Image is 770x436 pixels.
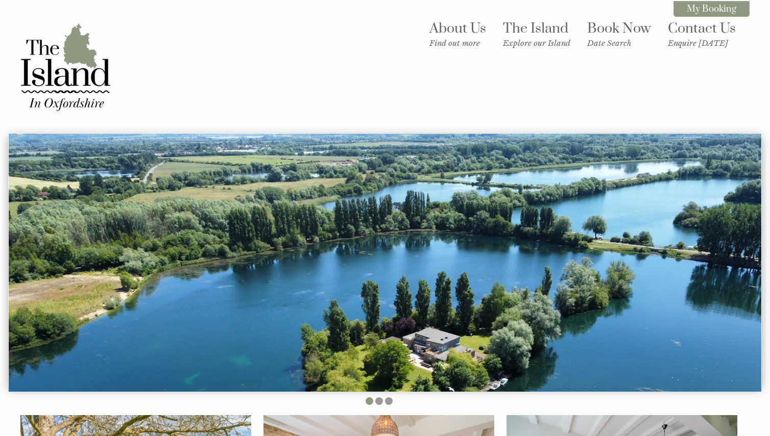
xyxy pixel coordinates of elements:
a: The IslandExplore our Island [503,20,570,48]
a: Book NowDate Search [587,20,651,48]
a: About UsFind out more [429,20,486,48]
small: Date Search [587,38,651,48]
small: Explore our Island [503,38,570,48]
a: My Booking [673,1,750,17]
img: The Island in Oxfordshire [14,16,116,118]
small: Find out more [429,38,486,48]
a: Contact UsEnquire [DATE] [668,20,736,48]
small: Enquire [DATE] [668,38,736,48]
